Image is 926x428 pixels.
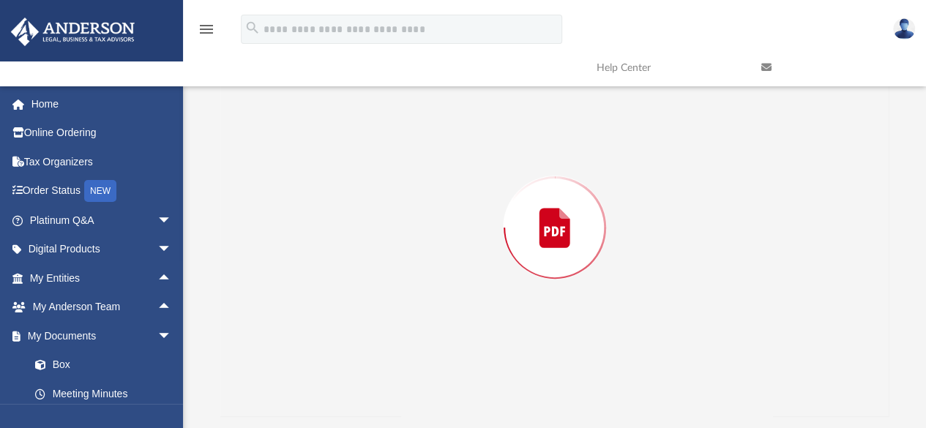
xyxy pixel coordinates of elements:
a: Tax Organizers [10,147,194,176]
a: Help Center [586,39,750,97]
a: Box [20,350,179,380]
span: arrow_drop_down [157,321,187,351]
span: arrow_drop_down [157,235,187,265]
a: Home [10,89,194,119]
a: Online Ordering [10,119,194,148]
div: NEW [84,180,116,202]
i: menu [198,20,215,38]
a: Digital Productsarrow_drop_down [10,235,194,264]
a: Meeting Minutes [20,379,187,408]
a: Platinum Q&Aarrow_drop_down [10,206,194,235]
i: search [244,20,261,36]
a: My Documentsarrow_drop_down [10,321,187,350]
img: User Pic [893,18,915,40]
img: Anderson Advisors Platinum Portal [7,18,139,46]
span: arrow_drop_up [157,263,187,293]
span: arrow_drop_up [157,293,187,323]
div: Preview [220,1,889,417]
span: arrow_drop_down [157,206,187,236]
a: My Entitiesarrow_drop_up [10,263,194,293]
a: My Anderson Teamarrow_drop_up [10,293,187,322]
a: Order StatusNEW [10,176,194,206]
a: menu [198,28,215,38]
